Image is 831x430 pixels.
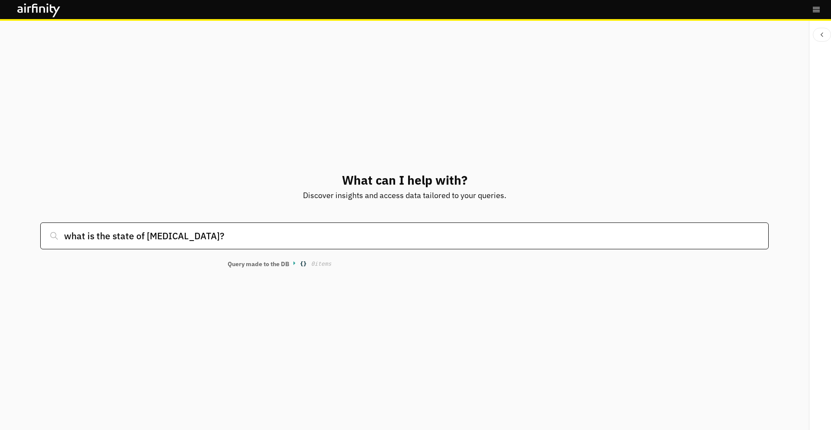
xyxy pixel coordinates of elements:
p: Query made to the DB [228,260,289,269]
p: Discover insights and access data tailored to your queries. [303,189,506,201]
span: } [303,260,307,268]
input: Ask any question [40,222,768,249]
p: What can I help with? [342,171,467,189]
button: Close Sidebar [813,28,831,42]
span: 0 item s [311,261,332,267]
span: { [300,260,303,268]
